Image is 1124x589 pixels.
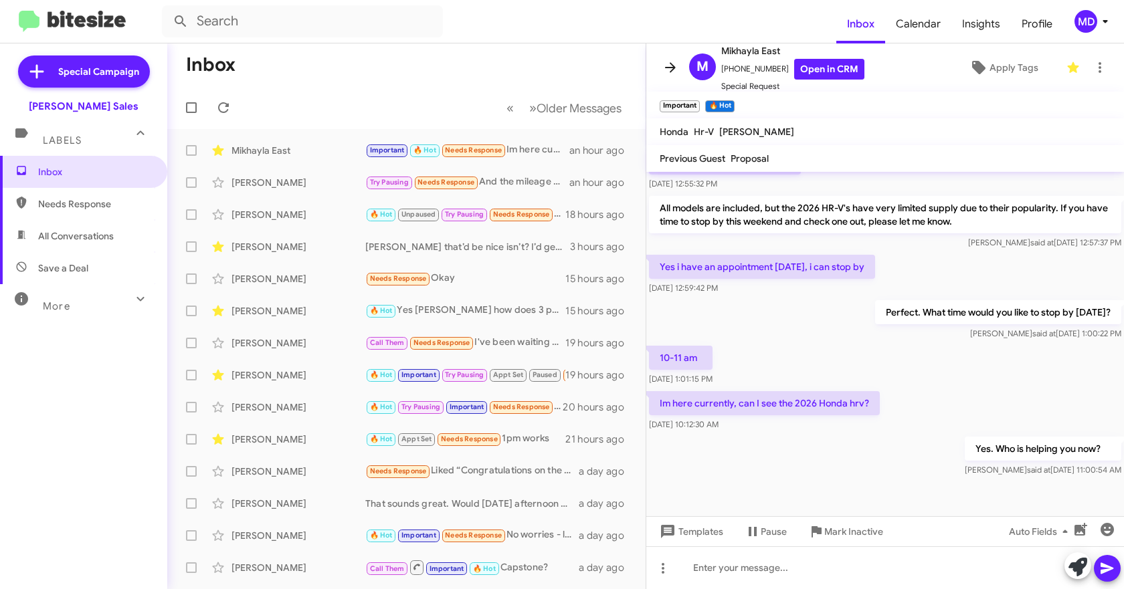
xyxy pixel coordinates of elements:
[761,519,787,544] span: Pause
[1011,5,1063,43] a: Profile
[231,529,365,542] div: [PERSON_NAME]
[965,437,1121,461] p: Yes. Who is helping you now?
[657,519,723,544] span: Templates
[231,561,365,574] div: [PERSON_NAME]
[365,303,565,318] div: Yes [PERSON_NAME] how does 3 pm or 3:30 pm sound?
[365,497,579,510] div: That sounds great. Would [DATE] afternoon or [DATE] afternoon be better?
[231,336,365,350] div: [PERSON_NAME]
[370,467,427,475] span: Needs Response
[579,561,635,574] div: a day ago
[401,435,432,443] span: Appt Set
[565,208,635,221] div: 18 hours ago
[565,433,635,446] div: 21 hours ago
[58,65,139,78] span: Special Campaign
[498,94,522,122] button: Previous
[365,431,565,447] div: 1pm works
[38,165,152,179] span: Inbox
[493,210,550,219] span: Needs Response
[563,400,635,414] div: 20 hours ago
[186,54,236,76] h1: Inbox
[43,134,82,146] span: Labels
[231,400,365,414] div: [PERSON_NAME]
[231,304,365,318] div: [PERSON_NAME]
[836,5,885,43] a: Inbox
[506,100,514,116] span: «
[370,306,393,315] span: 🔥 Hot
[875,300,1121,324] p: Perfect. What time would you like to stop by [DATE]?
[162,5,443,37] input: Search
[231,240,365,253] div: [PERSON_NAME]
[38,197,152,211] span: Needs Response
[721,43,864,59] span: Mikhayla East
[370,178,409,187] span: Try Pausing
[365,527,579,543] div: No worries - let me know if one pops up, I'll come in.
[1074,10,1097,33] div: MD
[38,229,114,243] span: All Conversations
[417,178,474,187] span: Needs Response
[450,402,484,411] span: Important
[533,370,557,379] span: Paused
[965,465,1121,475] span: [PERSON_NAME] [DATE] 11:00:54 AM
[565,368,635,382] div: 19 hours ago
[649,346,713,370] p: 10-11 am
[649,196,1121,233] p: All models are included, but the 2026 HR-V's have very limited supply due to their popularity. If...
[370,370,393,379] span: 🔥 Hot
[1032,328,1056,338] span: said at
[445,146,502,154] span: Needs Response
[579,529,635,542] div: a day ago
[565,336,635,350] div: 19 hours ago
[649,255,875,279] p: Yes i have an appointment [DATE], i can stop by
[579,465,635,478] div: a day ago
[413,146,436,154] span: 🔥 Hot
[441,435,498,443] span: Needs Response
[445,531,502,540] span: Needs Response
[473,564,496,573] span: 🔥 Hot
[370,531,393,540] span: 🔥 Hot
[970,328,1121,338] span: [PERSON_NAME] [DATE] 1:00:22 PM
[401,210,436,219] span: Unpaused
[1027,465,1050,475] span: said at
[885,5,951,43] a: Calendar
[401,531,436,540] span: Important
[365,399,563,415] div: Ok. Thank you so much!
[1030,237,1054,247] span: said at
[734,519,798,544] button: Pause
[231,465,365,478] div: [PERSON_NAME]
[445,370,484,379] span: Try Pausing
[445,210,484,219] span: Try Pausing
[413,338,470,347] span: Needs Response
[499,94,630,122] nav: Page navigation example
[430,564,464,573] span: Important
[370,274,427,283] span: Needs Response
[649,179,717,189] span: [DATE] 12:55:32 PM
[38,261,88,275] span: Save a Deal
[370,338,405,347] span: Call Them
[370,564,405,573] span: Call Them
[365,240,570,253] div: [PERSON_NAME] that’d be nice isn’t? I’d get one too if that was possible 😊
[231,497,365,510] div: [PERSON_NAME]
[569,144,635,157] div: an hour ago
[951,5,1011,43] a: Insights
[565,304,635,318] div: 15 hours ago
[646,519,734,544] button: Templates
[401,402,440,411] span: Try Pausing
[649,283,718,293] span: [DATE] 12:59:42 PM
[721,80,864,93] span: Special Request
[798,519,894,544] button: Mark Inactive
[231,272,365,285] div: [PERSON_NAME]
[968,237,1121,247] span: [PERSON_NAME] [DATE] 12:57:37 PM
[649,374,713,384] span: [DATE] 1:01:15 PM
[365,559,579,576] div: Capstone?
[493,370,524,379] span: Appt Set
[370,146,405,154] span: Important
[824,519,883,544] span: Mark Inactive
[370,210,393,219] span: 🔥 Hot
[794,59,864,80] a: Open in CRM
[231,433,365,446] div: [PERSON_NAME]
[365,271,565,286] div: Okay
[521,94,630,122] button: Next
